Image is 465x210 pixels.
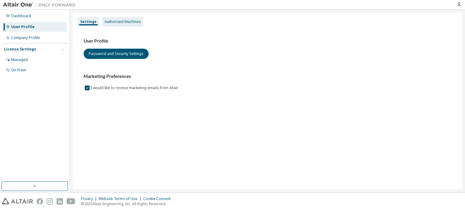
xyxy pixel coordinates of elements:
[91,84,180,92] label: I would like to receive marketing emails from Altair
[67,198,75,205] img: youtube.svg
[3,2,79,8] img: Altair One
[2,198,33,205] img: altair_logo.svg
[11,68,26,73] div: On Prem
[84,38,451,44] h3: User Profile
[11,14,31,18] div: Dashboard
[84,73,451,79] h3: Marketing Preferences
[11,35,40,40] div: Company Profile
[81,196,99,201] div: Privacy
[143,196,174,201] div: Cookie Consent
[4,47,36,52] div: License Settings
[47,198,53,205] img: instagram.svg
[57,198,63,205] img: linkedin.svg
[81,201,174,206] p: © 2025 Altair Engineering, Inc. All Rights Reserved.
[104,19,141,24] div: Authorized Machines
[11,24,35,29] div: User Profile
[37,198,43,205] img: facebook.svg
[80,19,97,24] div: Settings
[99,196,143,201] div: Website Terms of Use
[11,57,28,62] div: Managed
[84,49,149,59] button: Password and Security Settings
